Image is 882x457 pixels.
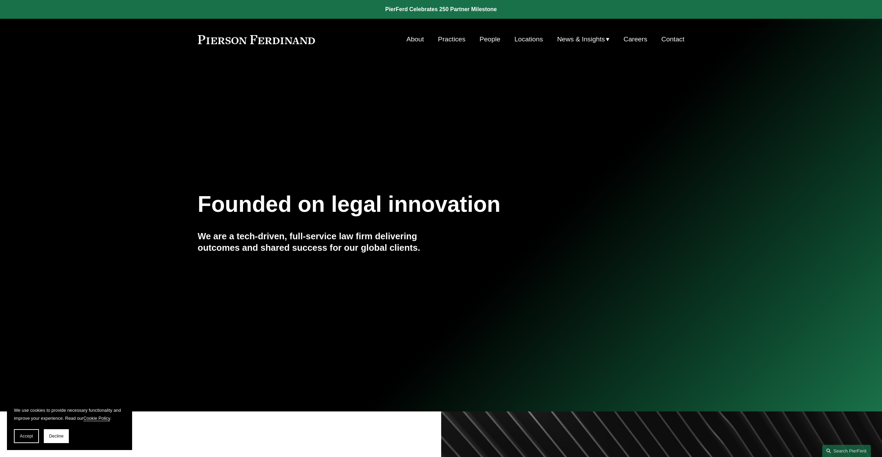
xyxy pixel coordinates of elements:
[49,434,64,439] span: Decline
[198,192,604,217] h1: Founded on legal innovation
[198,231,441,253] h4: We are a tech-driven, full-service law firm delivering outcomes and shared success for our global...
[515,33,543,46] a: Locations
[438,33,466,46] a: Practices
[83,416,110,421] a: Cookie Policy
[624,33,647,46] a: Careers
[557,33,609,46] a: folder dropdown
[7,399,132,450] section: Cookie banner
[406,33,424,46] a: About
[557,33,605,46] span: News & Insights
[479,33,500,46] a: People
[822,445,871,457] a: Search this site
[661,33,684,46] a: Contact
[14,406,125,422] p: We use cookies to provide necessary functionality and improve your experience. Read our .
[14,429,39,443] button: Accept
[44,429,69,443] button: Decline
[20,434,33,439] span: Accept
